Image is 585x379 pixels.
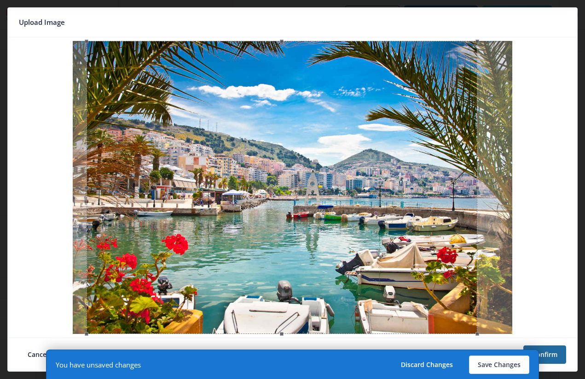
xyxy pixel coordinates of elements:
div: You have unsaved changes [56,360,141,369]
span: Upload Image [19,15,65,29]
img: Z [73,41,513,334]
button: Save Changes [469,356,529,374]
button: Confirm [523,345,566,364]
button: Cancel [19,345,57,364]
button: Discard Changes [392,356,462,374]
